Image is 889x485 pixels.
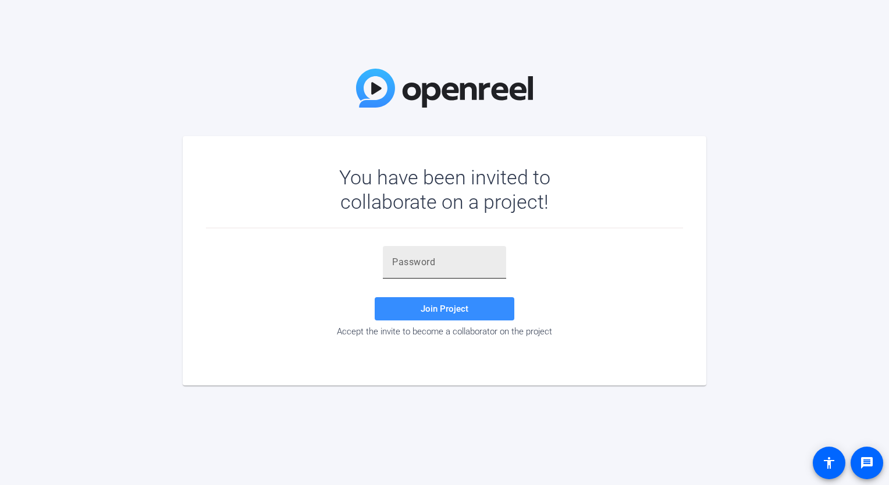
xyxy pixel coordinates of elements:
[392,255,497,269] input: Password
[375,297,514,320] button: Join Project
[860,456,874,470] mat-icon: message
[356,69,533,108] img: OpenReel Logo
[206,326,683,337] div: Accept the invite to become a collaborator on the project
[822,456,836,470] mat-icon: accessibility
[421,304,468,314] span: Join Project
[305,165,584,214] div: You have been invited to collaborate on a project!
